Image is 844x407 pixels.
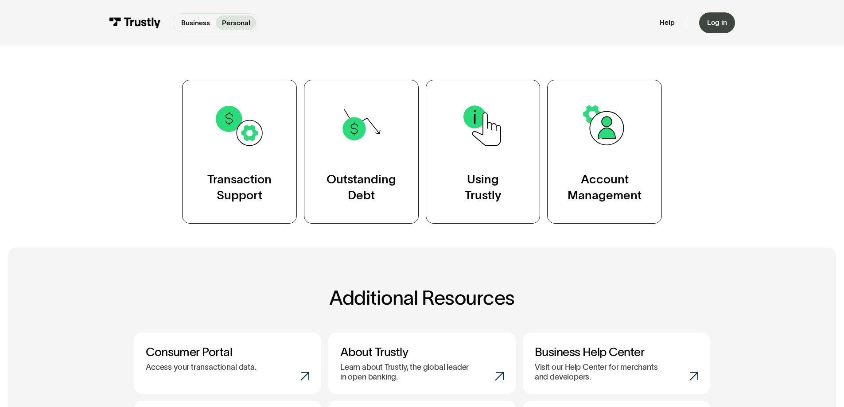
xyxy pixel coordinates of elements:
a: Log in [699,12,735,33]
h3: Consumer Portal [146,345,309,359]
img: Trustly Logo [109,17,161,28]
div: Log in [707,18,727,27]
h2: Additional Resources [134,287,710,309]
a: Business [175,16,216,30]
a: Consumer PortalAccess your transactional data. [134,333,321,394]
div: Using Trustly [465,171,501,203]
a: Business Help CenterVisit our Help Center for merchants and developers. [523,333,710,394]
p: Visit our Help Center for merchants and developers. [535,363,666,382]
div: Outstanding Debt [327,171,396,203]
a: Help [660,18,675,27]
p: Business [181,18,210,28]
a: UsingTrustly [426,80,541,224]
a: Personal [216,16,256,30]
div: Account Management [568,171,642,203]
h3: About Trustly [340,345,504,359]
p: Access your transactional data. [146,363,256,372]
h3: Business Help Center [535,345,698,359]
a: AccountManagement [547,80,662,224]
a: About TrustlyLearn about Trustly, the global leader in open banking. [328,333,516,394]
p: Personal [222,18,250,28]
a: OutstandingDebt [304,80,419,224]
a: TransactionSupport [182,80,297,224]
div: Transaction Support [207,171,272,203]
p: Learn about Trustly, the global leader in open banking. [340,363,472,382]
